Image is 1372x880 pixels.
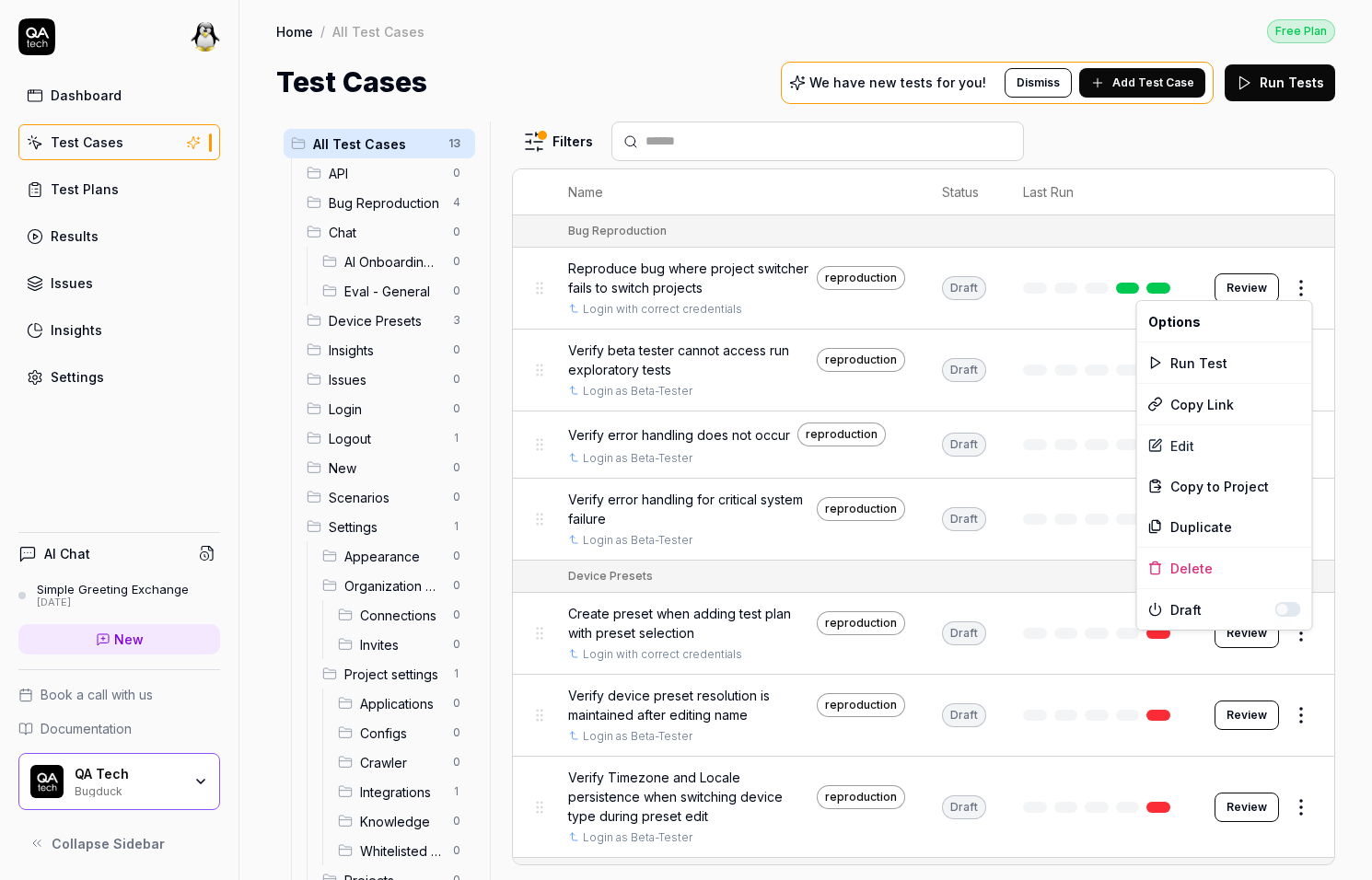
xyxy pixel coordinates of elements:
span: Options [1148,312,1201,331]
div: Run Test [1137,342,1312,383]
div: Copy Link [1137,384,1312,424]
span: Copy to Project [1170,477,1269,496]
a: Edit [1137,425,1312,466]
span: Draft [1170,600,1275,619]
div: Delete [1137,548,1312,588]
div: Duplicate [1137,506,1312,547]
